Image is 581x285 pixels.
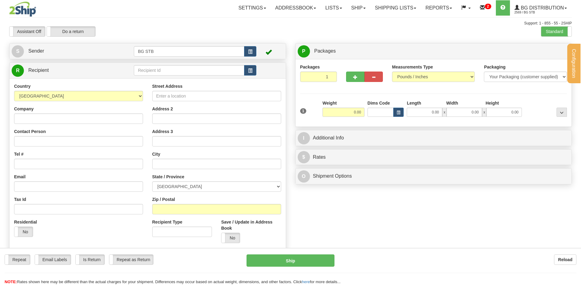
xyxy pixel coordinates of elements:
[109,255,153,265] label: Repeat as Return
[475,0,496,16] a: 2
[446,100,458,106] label: Width
[221,233,240,243] label: No
[5,279,17,284] span: NOTE:
[221,219,281,231] label: Save / Update in Address Book
[347,0,370,16] a: Ship
[152,219,183,225] label: Recipient Type
[298,45,570,57] a: P Packages
[302,279,310,284] a: here
[47,27,95,36] label: Do a return
[12,64,120,77] a: R Recipient
[298,45,310,57] span: P
[323,100,337,106] label: Weight
[152,196,175,202] label: Zip / Postal
[14,106,34,112] label: Company
[12,45,134,57] a: S Sender
[482,108,486,117] span: x
[14,227,33,237] label: No
[271,0,321,16] a: Addressbook
[234,0,271,16] a: Settings
[152,91,281,101] input: Enter a location
[370,0,421,16] a: Shipping lists
[9,21,572,26] div: Support: 1 - 855 - 55 - 2SHIP
[541,27,572,36] label: Standard
[247,254,334,267] button: Ship
[298,132,310,144] span: I
[134,46,244,57] input: Sender Id
[12,65,24,77] span: R
[421,0,457,16] a: Reports
[152,83,183,89] label: Street Address
[14,151,24,157] label: Tel #
[298,170,310,183] span: O
[14,174,25,180] label: Email
[14,128,46,135] label: Contact Person
[567,111,580,174] iframe: chat widget
[485,100,499,106] label: Height
[300,64,320,70] label: Packages
[152,151,160,157] label: City
[134,65,244,76] input: Recipient Id
[442,108,447,117] span: x
[484,64,505,70] label: Packaging
[298,132,570,144] a: IAdditional Info
[321,0,346,16] a: Lists
[519,5,564,10] span: BG Distribution
[152,174,184,180] label: State / Province
[485,4,491,9] sup: 2
[298,170,570,183] a: OShipment Options
[9,27,45,36] label: Assistant Off
[300,108,307,114] span: 1
[298,151,310,163] span: $
[76,255,104,265] label: Is Return
[298,151,570,164] a: $Rates
[14,219,37,225] label: Residential
[407,100,421,106] label: Length
[14,196,26,202] label: Tax Id
[152,106,173,112] label: Address 2
[567,44,580,83] button: Configuration
[35,255,71,265] label: Email Labels
[28,68,49,73] span: Recipient
[152,128,173,135] label: Address 3
[28,48,44,54] span: Sender
[368,100,390,106] label: Dims Code
[12,45,24,57] span: S
[5,255,30,265] label: Repeat
[9,2,36,17] img: logo2569.jpg
[510,0,572,16] a: BG Distribution 2569 / BG STB
[14,83,31,89] label: Country
[392,64,433,70] label: Measurements Type
[515,9,560,16] span: 2569 / BG STB
[554,254,576,265] button: Reload
[556,108,567,117] div: ...
[314,48,336,54] span: Packages
[558,257,572,262] b: Reload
